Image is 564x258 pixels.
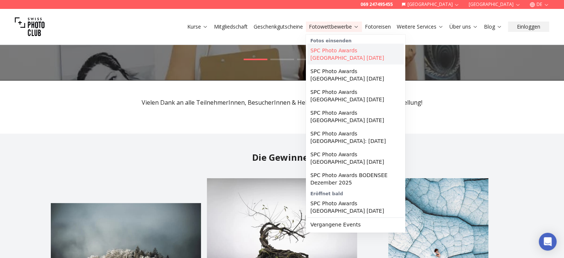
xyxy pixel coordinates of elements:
button: Einloggen [508,22,549,32]
button: Blog [481,22,505,32]
button: Geschenkgutscheine [251,22,306,32]
div: Eröffnet bald [307,189,404,197]
div: Fotos einsenden [307,36,404,44]
button: Über uns [446,22,481,32]
a: SPC Photo Awards BODENSEE Dezember 2025 [307,169,404,189]
a: Vergangene Events [307,218,404,231]
a: SPC Photo Awards [GEOGRAPHIC_DATA] [DATE] [307,44,404,65]
a: 069 247495455 [360,1,393,7]
a: Weitere Services [397,23,443,30]
a: Fotoreisen [365,23,391,30]
button: Fotoreisen [362,22,394,32]
h2: Die Gewinner [51,151,514,163]
a: Fotowettbewerbe [309,23,359,30]
div: Open Intercom Messenger [539,233,557,251]
button: Kurse [184,22,211,32]
a: Mitgliedschaft [214,23,248,30]
a: SPC Photo Awards [GEOGRAPHIC_DATA] [DATE] [307,148,404,169]
a: SPC Photo Awards [GEOGRAPHIC_DATA] [DATE] [307,106,404,127]
a: Geschenkgutscheine [254,23,303,30]
a: SPC Photo Awards [GEOGRAPHIC_DATA] [DATE] [307,85,404,106]
a: SPC Photo Awards [GEOGRAPHIC_DATA] [DATE] [307,65,404,85]
button: Mitgliedschaft [211,22,251,32]
a: Kurse [187,23,208,30]
button: Fotowettbewerbe [306,22,362,32]
a: Blog [484,23,502,30]
a: Über uns [449,23,478,30]
p: Vielen Dank an alle TeilnehmerInnen, BesucherInnen & HelferInnen für eine großartige Ausstellung! [51,98,514,107]
a: SPC Photo Awards [GEOGRAPHIC_DATA]: [DATE] [307,127,404,148]
button: Weitere Services [394,22,446,32]
a: SPC Photo Awards [GEOGRAPHIC_DATA] [DATE] [307,197,404,218]
img: Swiss photo club [15,12,44,42]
